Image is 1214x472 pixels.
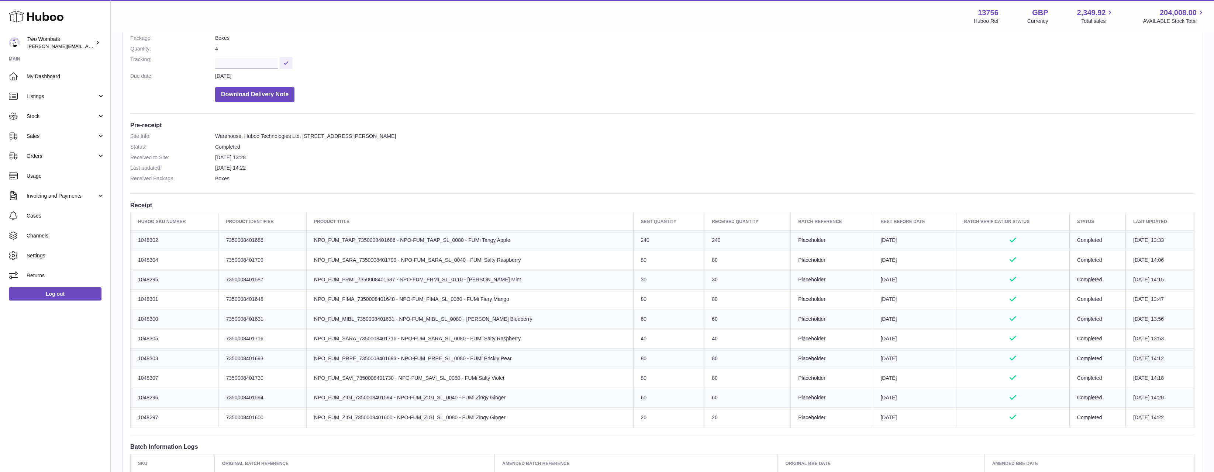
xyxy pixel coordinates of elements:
[131,309,219,329] td: 1048300
[704,329,791,348] td: 40
[218,213,307,230] th: Product Identifier
[1069,329,1125,348] td: Completed
[873,309,956,329] td: [DATE]
[27,133,97,140] span: Sales
[27,153,97,160] span: Orders
[873,230,956,250] td: [DATE]
[131,289,219,309] td: 1048301
[791,368,873,388] td: Placeholder
[27,272,105,279] span: Returns
[218,250,307,270] td: 7350008401709
[27,173,105,180] span: Usage
[873,388,956,407] td: [DATE]
[1126,388,1194,407] td: [DATE] 14:20
[130,143,215,150] dt: Status:
[791,213,873,230] th: Batch Reference
[791,230,873,250] td: Placeholder
[1126,408,1194,427] td: [DATE] 14:22
[131,329,219,348] td: 1048305
[1069,388,1125,407] td: Completed
[215,164,1194,171] dd: [DATE] 14:22
[873,329,956,348] td: [DATE]
[704,230,791,250] td: 240
[1069,368,1125,388] td: Completed
[1069,289,1125,309] td: Completed
[704,270,791,289] td: 30
[215,175,1194,182] dd: Boxes
[1069,408,1125,427] td: Completed
[633,230,704,250] td: 240
[307,213,633,230] th: Product title
[307,270,633,289] td: NPO_FUM_FRMI_7350008401587 - NPO-FUM_FRMI_SL_0110 - [PERSON_NAME] Mint
[873,250,956,270] td: [DATE]
[1126,329,1194,348] td: [DATE] 13:53
[495,455,778,472] th: Amended Batch Reference
[704,213,791,230] th: Received Quantity
[873,289,956,309] td: [DATE]
[215,45,1194,52] dd: 4
[218,368,307,388] td: 7350008401730
[873,213,956,230] th: Best Before Date
[1126,270,1194,289] td: [DATE] 14:15
[27,93,97,100] span: Listings
[873,368,956,388] td: [DATE]
[130,201,1194,209] h3: Receipt
[215,133,1194,140] dd: Warehouse, Huboo Technologies Ltd, [STREET_ADDRESS][PERSON_NAME]
[633,408,704,427] td: 20
[215,143,1194,150] dd: Completed
[131,250,219,270] td: 1048304
[704,368,791,388] td: 80
[218,408,307,427] td: 7350008401600
[27,43,148,49] span: [PERSON_NAME][EMAIL_ADDRESS][DOMAIN_NAME]
[307,289,633,309] td: NPO_FUM_FIMA_7350008401648 - NPO-FUM_FIMA_SL_0080 - FUMi Fiery Mango
[704,250,791,270] td: 80
[704,408,791,427] td: 20
[704,289,791,309] td: 80
[704,348,791,368] td: 80
[307,230,633,250] td: NPO_FUM_TAAP_7350008401686 - NPO-FUM_TAAP_SL_0080 - FUMi Tangy Apple
[633,368,704,388] td: 80
[131,230,219,250] td: 1048302
[791,348,873,368] td: Placeholder
[130,121,1194,129] h3: Pre-receipt
[956,213,1069,230] th: Batch Verification Status
[130,442,1194,451] h3: Batch Information Logs
[130,73,215,80] dt: Due date:
[791,250,873,270] td: Placeholder
[27,232,105,239] span: Channels
[130,164,215,171] dt: Last updated:
[214,455,495,472] th: Original Batch Reference
[978,8,999,18] strong: 13756
[307,309,633,329] td: NPO_FUM_MIBL_7350008401631 - NPO-FUM_MIBL_SL_0080 - [PERSON_NAME] Blueberry
[791,309,873,329] td: Placeholder
[218,388,307,407] td: 7350008401594
[1077,8,1106,18] span: 2,349.92
[1126,250,1194,270] td: [DATE] 14:06
[218,309,307,329] td: 7350008401631
[307,348,633,368] td: NPO_FUM_PRPE_7350008401693 - NPO-FUM_PRPE_SL_0080 - FUMi Prickly Pear
[27,36,94,50] div: Two Wombats
[974,18,999,25] div: Huboo Ref
[131,455,215,472] th: SKU
[1069,250,1125,270] td: Completed
[27,192,97,199] span: Invoicing and Payments
[131,213,219,230] th: Huboo SKU Number
[1081,18,1114,25] span: Total sales
[27,73,105,80] span: My Dashboard
[27,113,97,120] span: Stock
[1126,309,1194,329] td: [DATE] 13:56
[27,212,105,219] span: Cases
[9,287,101,301] a: Log out
[791,329,873,348] td: Placeholder
[1069,213,1125,230] th: Status
[791,408,873,427] td: Placeholder
[633,348,704,368] td: 80
[633,309,704,329] td: 60
[307,388,633,407] td: NPO_FUM_ZIGI_7350008401594 - NPO-FUM_ZIGI_SL_0040 - FUMi Zingy Ginger
[791,270,873,289] td: Placeholder
[130,175,215,182] dt: Received Package:
[130,45,215,52] dt: Quantity:
[218,270,307,289] td: 7350008401587
[1126,289,1194,309] td: [DATE] 13:47
[1160,8,1197,18] span: 204,008.00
